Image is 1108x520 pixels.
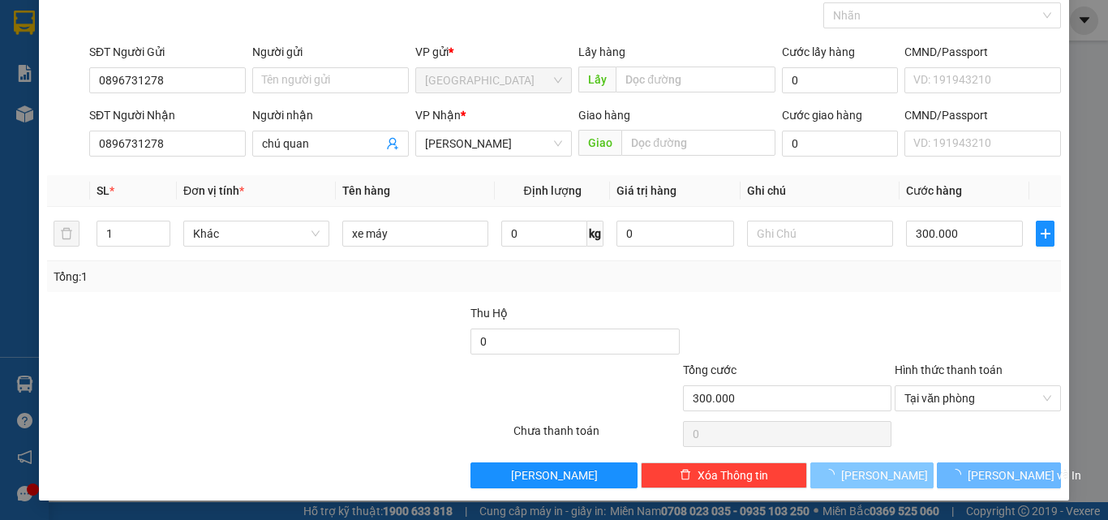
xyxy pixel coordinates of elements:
[252,43,409,61] div: Người gửi
[1036,221,1054,247] button: plus
[641,462,807,488] button: deleteXóa Thông tin
[782,109,862,122] label: Cước giao hàng
[747,221,893,247] input: Ghi Chú
[578,45,625,58] span: Lấy hàng
[511,466,598,484] span: [PERSON_NAME]
[616,221,733,247] input: 0
[741,175,900,207] th: Ghi chú
[415,43,572,61] div: VP gửi
[415,109,461,122] span: VP Nhận
[470,462,637,488] button: [PERSON_NAME]
[904,386,1051,410] span: Tại văn phòng
[895,363,1003,376] label: Hình thức thanh toán
[782,67,898,93] input: Cước lấy hàng
[342,184,390,197] span: Tên hàng
[621,130,775,156] input: Dọc đường
[937,462,1061,488] button: [PERSON_NAME] và In
[616,184,676,197] span: Giá trị hàng
[823,469,841,480] span: loading
[782,131,898,157] input: Cước giao hàng
[578,109,630,122] span: Giao hàng
[782,45,855,58] label: Cước lấy hàng
[904,43,1061,61] div: CMND/Passport
[470,307,508,320] span: Thu Hộ
[512,422,681,450] div: Chưa thanh toán
[342,221,488,247] input: VD: Bàn, Ghế
[54,221,79,247] button: delete
[89,43,246,61] div: SĐT Người Gửi
[950,469,968,480] span: loading
[523,184,581,197] span: Định lượng
[54,268,429,286] div: Tổng: 1
[1037,227,1054,240] span: plus
[968,466,1081,484] span: [PERSON_NAME] và In
[425,131,562,156] span: Phan Thiết
[97,184,110,197] span: SL
[906,184,962,197] span: Cước hàng
[616,67,775,92] input: Dọc đường
[578,67,616,92] span: Lấy
[578,130,621,156] span: Giao
[841,466,928,484] span: [PERSON_NAME]
[698,466,768,484] span: Xóa Thông tin
[904,106,1061,124] div: CMND/Passport
[683,363,737,376] span: Tổng cước
[89,106,246,124] div: SĐT Người Nhận
[680,469,691,482] span: delete
[386,137,399,150] span: user-add
[183,184,244,197] span: Đơn vị tính
[587,221,603,247] span: kg
[252,106,409,124] div: Người nhận
[425,68,562,92] span: Đà Lạt
[810,462,934,488] button: [PERSON_NAME]
[193,221,320,246] span: Khác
